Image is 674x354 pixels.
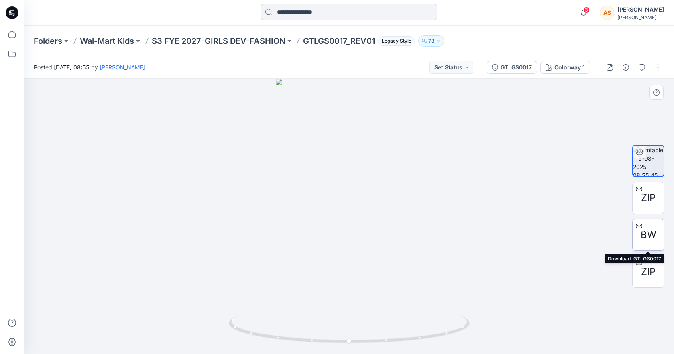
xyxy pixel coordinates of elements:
[34,63,145,71] span: Posted [DATE] 08:55 by
[152,35,285,47] a: S3 FYE 2027-GIRLS DEV-FASHION
[303,35,375,47] p: GTLGS0017_REV01
[540,61,590,74] button: Colorway 1
[554,63,585,72] div: Colorway 1
[583,7,590,13] span: 3
[617,5,664,14] div: [PERSON_NAME]
[619,61,632,74] button: Details
[100,64,145,71] a: [PERSON_NAME]
[34,35,62,47] a: Folders
[418,35,444,47] button: 73
[641,228,656,242] span: BW
[600,6,614,20] div: AS
[375,35,415,47] button: Legacy Style
[641,191,656,205] span: ZIP
[617,14,664,20] div: [PERSON_NAME]
[80,35,134,47] a: Wal-Mart Kids
[641,264,656,279] span: ZIP
[428,37,434,45] p: 73
[378,36,415,46] span: Legacy Style
[487,61,537,74] button: GTLGS0017
[501,63,532,72] div: GTLGS0017
[633,146,664,176] img: turntable-15-08-2025-08:55:45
